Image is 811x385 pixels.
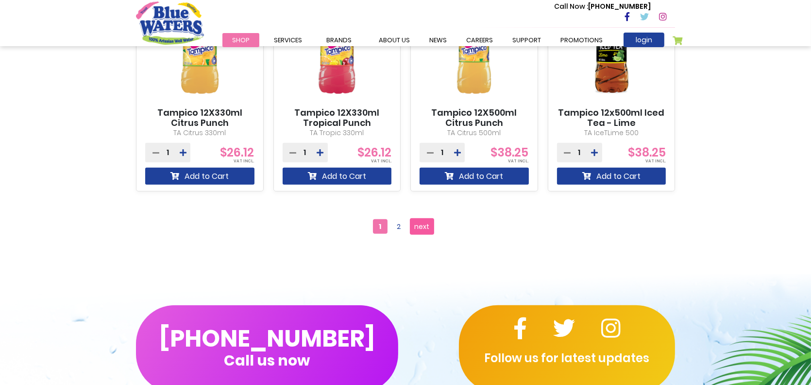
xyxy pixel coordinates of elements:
p: Follow us for latest updates [459,350,675,367]
span: Call us now [224,358,310,363]
span: 1 [373,219,388,234]
button: Add to Cart [145,168,254,185]
a: support [503,33,551,47]
a: 2 [391,219,406,234]
span: $38.25 [628,144,666,160]
a: Tampico 12X330ml Tropical Punch [283,107,392,128]
span: $38.25 [491,144,529,160]
button: Add to Cart [557,168,666,185]
a: next [410,218,434,235]
a: store logo [136,1,204,44]
span: Services [274,35,302,45]
span: $26.12 [357,144,391,160]
span: next [415,219,430,234]
a: Promotions [551,33,612,47]
a: login [624,33,664,47]
a: careers [456,33,503,47]
span: Call Now : [554,1,588,11]
p: [PHONE_NUMBER] [554,1,651,12]
span: Shop [232,35,250,45]
p: TA Citrus 330ml [145,128,254,138]
span: Brands [326,35,352,45]
p: TA IceTLime 500 [557,128,666,138]
a: Tampico 12x500ml Iced Tea - Lime [557,107,666,128]
p: TA Citrus 500ml [420,128,529,138]
p: TA Tropic 330ml [283,128,392,138]
a: about us [369,33,420,47]
button: Add to Cart [420,168,529,185]
button: Add to Cart [283,168,392,185]
a: News [420,33,456,47]
span: $26.12 [220,144,254,160]
a: Tampico 12X330ml Citrus Punch [145,107,254,128]
a: Tampico 12X500ml Citrus Punch [420,107,529,128]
